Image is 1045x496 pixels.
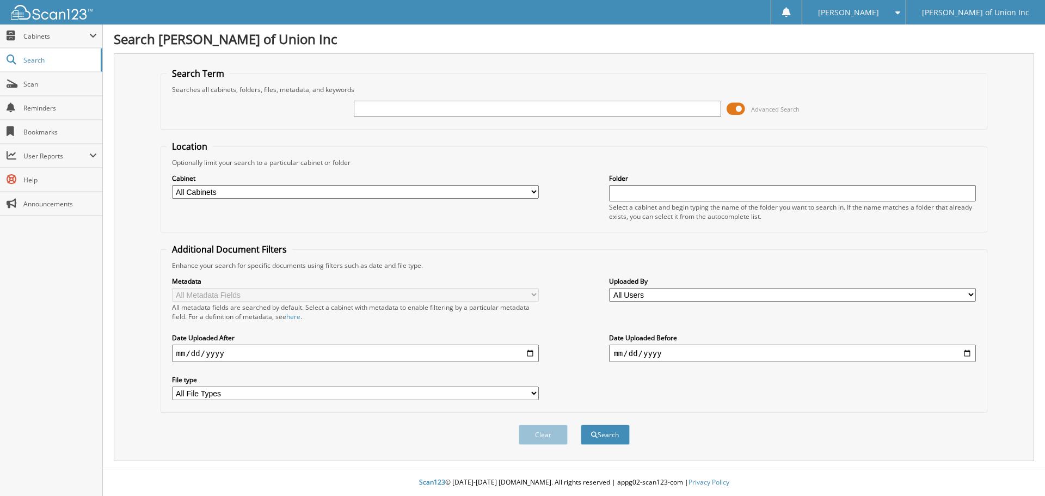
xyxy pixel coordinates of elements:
legend: Search Term [167,68,230,79]
span: Help [23,175,97,185]
span: Scan123 [419,477,445,487]
span: Scan [23,79,97,89]
div: All metadata fields are searched by default. Select a cabinet with metadata to enable filtering b... [172,303,539,321]
input: start [172,345,539,362]
label: Cabinet [172,174,539,183]
span: User Reports [23,151,89,161]
span: Advanced Search [751,105,800,113]
label: Folder [609,174,976,183]
label: Uploaded By [609,277,976,286]
a: here [286,312,300,321]
span: [PERSON_NAME] of Union Inc [922,9,1029,16]
h1: Search [PERSON_NAME] of Union Inc [114,30,1034,48]
span: [PERSON_NAME] [818,9,879,16]
legend: Location [167,140,213,152]
div: Searches all cabinets, folders, files, metadata, and keywords [167,85,982,94]
span: Bookmarks [23,127,97,137]
img: scan123-logo-white.svg [11,5,93,20]
div: Select a cabinet and begin typing the name of the folder you want to search in. If the name match... [609,203,976,221]
div: © [DATE]-[DATE] [DOMAIN_NAME]. All rights reserved | appg02-scan123-com | [103,469,1045,496]
legend: Additional Document Filters [167,243,292,255]
span: Announcements [23,199,97,209]
label: File type [172,375,539,384]
label: Date Uploaded Before [609,333,976,342]
button: Clear [519,425,568,445]
label: Metadata [172,277,539,286]
div: Optionally limit your search to a particular cabinet or folder [167,158,982,167]
iframe: Chat Widget [991,444,1045,496]
span: Cabinets [23,32,89,41]
span: Reminders [23,103,97,113]
span: Search [23,56,95,65]
div: Enhance your search for specific documents using filters such as date and file type. [167,261,982,270]
input: end [609,345,976,362]
label: Date Uploaded After [172,333,539,342]
a: Privacy Policy [689,477,729,487]
button: Search [581,425,630,445]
